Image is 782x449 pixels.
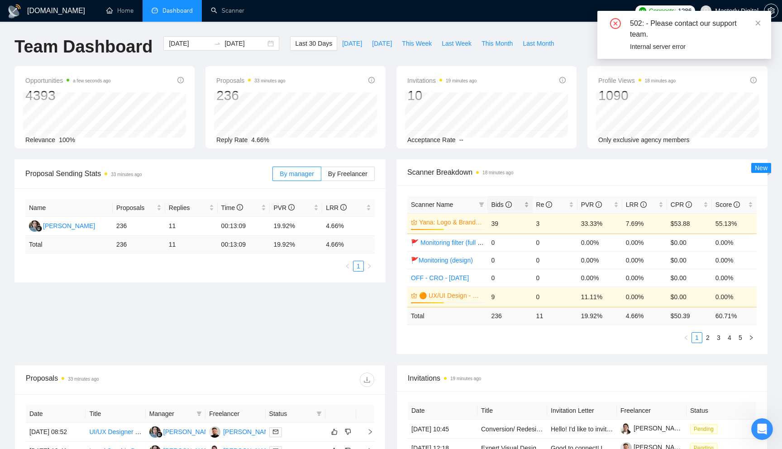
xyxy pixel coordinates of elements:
span: info-circle [546,201,552,208]
span: info-circle [340,204,347,210]
span: 100% [59,136,75,143]
span: Scanner Breakdown [407,167,757,178]
span: Replies [169,203,207,213]
td: $ 50.39 [667,307,712,325]
td: 0 [488,251,533,269]
span: close [755,20,761,26]
span: filter [315,407,324,420]
td: 0 [533,269,577,287]
td: 0.00% [622,287,667,307]
span: info-circle [237,204,243,210]
td: 0 [488,269,533,287]
span: filter [477,198,486,211]
span: LRR [626,201,647,208]
span: info-circle [177,77,184,83]
span: [DATE] [342,38,362,48]
td: 11 [165,236,218,253]
span: PVR [581,201,602,208]
td: 0.00% [622,251,667,269]
a: 1 [692,333,702,343]
span: PVR [273,204,295,211]
span: left [683,335,689,340]
li: Previous Page [681,332,691,343]
button: dislike [343,426,353,437]
span: Manager [149,409,193,419]
td: $0.00 [667,287,712,307]
td: 0.00% [622,269,667,287]
span: Re [536,201,553,208]
span: Last Week [442,38,472,48]
th: Manager [146,405,205,423]
time: 33 minutes ago [111,172,142,177]
div: [PERSON_NAME] [223,427,275,437]
img: VH [209,426,220,438]
td: 00:13:09 [218,236,270,253]
span: This Week [402,38,432,48]
td: 4.66% [322,217,375,236]
span: mail [273,429,278,435]
th: Freelancer [205,405,265,423]
span: Proposals [116,203,155,213]
span: Proposals [216,75,286,86]
div: 4393 [25,87,111,104]
span: filter [195,407,204,420]
a: setting [764,7,778,14]
span: right [360,429,373,435]
a: VH[PERSON_NAME] [209,428,275,435]
td: 4.66 % [322,236,375,253]
button: setting [764,4,778,18]
span: Proposal Sending Stats [25,168,272,179]
span: Status [269,409,313,419]
button: This Week [397,36,437,51]
td: 11.11% [577,287,622,307]
span: dislike [345,428,351,435]
button: like [329,426,340,437]
span: Profile Views [598,75,676,86]
time: 19 minutes ago [446,78,477,83]
a: Conversion/ Redesign Focused Web Designer Needed [481,425,635,433]
span: dashboard [152,7,158,14]
span: 1286 [678,6,691,16]
button: Last Month [518,36,559,51]
span: LRR [326,204,347,211]
th: Proposals [113,199,165,217]
li: 4 [724,332,735,343]
span: By manager [280,170,314,177]
td: 19.92 % [577,307,622,325]
span: This Month [482,38,513,48]
span: Dashboard [162,7,193,14]
span: Invitations [407,75,477,86]
li: 2 [702,332,713,343]
li: Next Page [746,332,757,343]
td: 55.13% [712,213,757,234]
td: $0.00 [667,269,712,287]
span: crown [411,219,417,225]
span: info-circle [559,77,566,83]
span: Bids [491,201,512,208]
div: 502: - Please contact our support team. [630,18,760,40]
img: c1sdwUDxtXsciWF2vhQipY-7guriC4nCg-_AMIQPGAAJRWj8Kns0QAAMBqtwBRzy1a [620,423,632,435]
span: info-circle [288,204,295,210]
td: $0.00 [667,251,712,269]
th: Invitation Letter [547,402,617,420]
td: $53.88 [667,213,712,234]
span: Reply Rate [216,136,248,143]
span: By Freelancer [328,170,367,177]
td: 11 [165,217,218,236]
div: 10 [407,87,477,104]
span: Scanner Name [411,201,453,208]
button: This Month [477,36,518,51]
li: Next Page [364,261,375,272]
td: 0.00% [712,234,757,251]
span: New [755,164,768,172]
span: [DATE] [372,38,392,48]
div: 1090 [598,87,676,104]
td: 4.66 % [622,307,667,325]
td: 0 [533,287,577,307]
td: [DATE] 10:45 [408,420,477,439]
span: CPR [671,201,692,208]
span: Connects: [649,6,676,16]
td: 236 [113,236,165,253]
td: 39 [488,213,533,234]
